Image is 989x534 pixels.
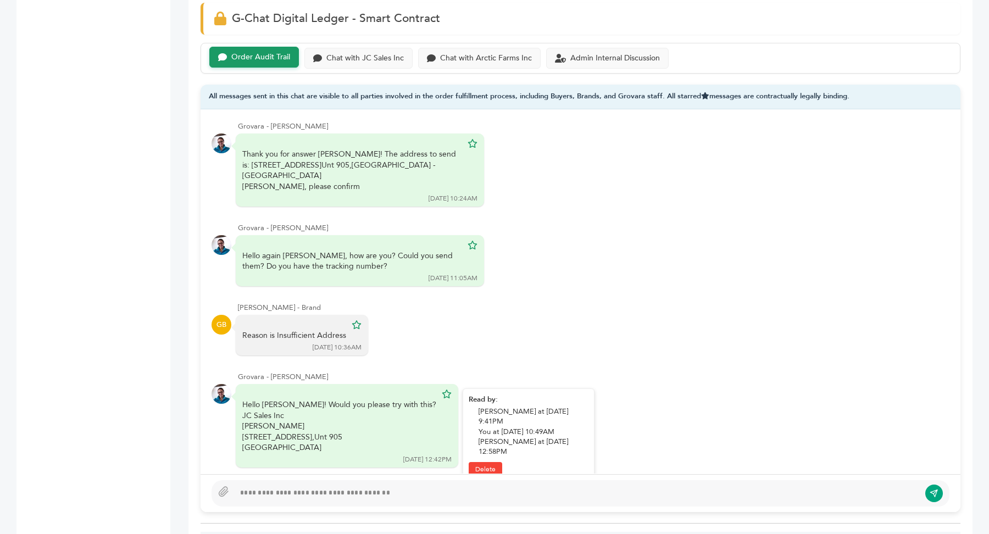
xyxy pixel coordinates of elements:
div: You at [DATE] 10:49AM [479,427,588,437]
div: [DATE] 12:42PM [403,455,452,464]
div: [PERSON_NAME] at [DATE] 12:58PM [479,437,588,457]
div: All messages sent in this chat are visible to all parties involved in the order fulfillment proce... [201,85,960,109]
div: Hello again [PERSON_NAME], how are you? Could you send them? Do you have the tracking number? [242,251,462,272]
div: [DATE] 11:05AM [429,274,477,283]
div: Order Audit Trail [231,53,290,62]
div: [STREET_ADDRESS], [242,432,436,443]
div: [PERSON_NAME] - Brand [238,303,949,313]
span: [GEOGRAPHIC_DATA] - [GEOGRAPHIC_DATA] [242,160,436,181]
span: Unt 905 [314,432,342,442]
div: GB [212,315,231,335]
span: Unt 905, [321,160,352,170]
span: [PERSON_NAME], please confirm [242,181,360,192]
span: G-Chat Digital Ledger - Smart Contract [232,10,440,26]
div: Grovara - [PERSON_NAME] [238,223,949,233]
div: Hello [PERSON_NAME]! Would you please try with this? [242,399,436,453]
div: [DATE] 10:36AM [313,343,362,352]
div: Reason is Insufficient Address [242,330,346,341]
div: Chat with Arctic Farms Inc [440,54,532,63]
div: Grovara - [PERSON_NAME] [238,121,949,131]
div: [GEOGRAPHIC_DATA] [242,442,436,453]
div: Admin Internal Discussion [570,54,660,63]
div: [DATE] 10:24AM [429,194,477,203]
div: JC Sales Inc [242,410,436,421]
div: [PERSON_NAME] [242,421,436,432]
div: [PERSON_NAME] at [DATE] 9:41PM [479,407,588,426]
div: Chat with JC Sales Inc [326,54,404,63]
div: Grovara - [PERSON_NAME] [238,372,949,382]
strong: Read by: [469,394,498,404]
a: Delete [469,462,502,477]
div: Thank you for answer [PERSON_NAME]! The address to send is: [STREET_ADDRESS] [242,149,462,192]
